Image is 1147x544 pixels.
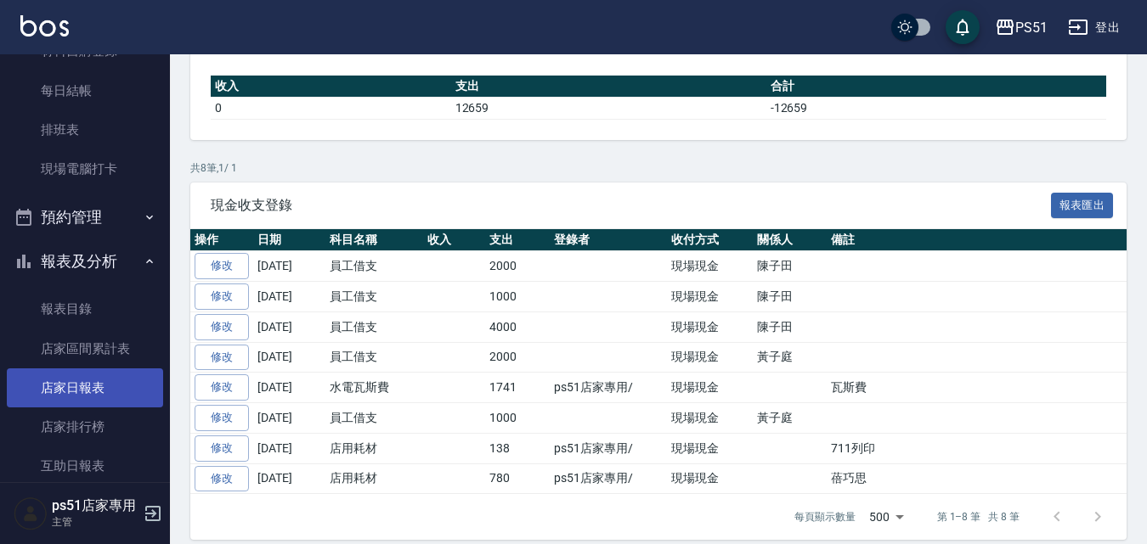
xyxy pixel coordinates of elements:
[195,374,249,401] a: 修改
[190,229,253,251] th: 操作
[667,282,753,312] td: 現場現金
[325,433,423,463] td: 店用耗材
[451,97,766,119] td: 12659
[20,15,69,36] img: Logo
[7,110,163,149] a: 排班表
[1015,17,1048,38] div: PS51
[325,251,423,282] td: 員工借支
[211,97,451,119] td: 0
[667,251,753,282] td: 現場現金
[667,229,753,251] th: 收付方式
[753,403,827,434] td: 黃子庭
[550,373,667,403] td: ps51店家專用/
[253,311,325,342] td: [DATE]
[753,229,827,251] th: 關係人
[485,342,551,373] td: 2000
[190,160,1127,176] p: 共 8 筆, 1 / 1
[485,463,551,494] td: 780
[325,463,423,494] td: 店用耗材
[253,342,325,373] td: [DATE]
[7,407,163,446] a: 店家排行榜
[485,229,551,251] th: 支出
[7,329,163,368] a: 店家區間累計表
[325,373,423,403] td: 水電瓦斯費
[753,342,827,373] td: 黃子庭
[7,71,163,110] a: 每日結帳
[485,311,551,342] td: 4000
[253,463,325,494] td: [DATE]
[7,289,163,328] a: 報表目錄
[667,373,753,403] td: 現場現金
[7,368,163,407] a: 店家日報表
[195,466,249,492] a: 修改
[485,433,551,463] td: 138
[7,195,163,239] button: 預約管理
[325,342,423,373] td: 員工借支
[550,433,667,463] td: ps51店家專用/
[862,494,910,540] div: 500
[211,76,451,98] th: 收入
[253,433,325,463] td: [DATE]
[253,373,325,403] td: [DATE]
[195,253,249,279] a: 修改
[753,311,827,342] td: 陳子田
[195,405,249,431] a: 修改
[667,433,753,463] td: 現場現金
[667,403,753,434] td: 現場現金
[766,76,1106,98] th: 合計
[766,97,1106,119] td: -12659
[1051,193,1114,219] button: 報表匯出
[211,197,1051,214] span: 現金收支登錄
[52,514,138,530] p: 主管
[937,509,1020,524] p: 第 1–8 筆 共 8 筆
[753,282,827,312] td: 陳子田
[253,282,325,312] td: [DATE]
[485,403,551,434] td: 1000
[253,229,325,251] th: 日期
[753,251,827,282] td: 陳子田
[485,282,551,312] td: 1000
[195,283,249,310] a: 修改
[485,373,551,403] td: 1741
[52,497,138,514] h5: ps51店家專用
[550,229,667,251] th: 登錄者
[195,314,249,340] a: 修改
[794,509,856,524] p: 每頁顯示數量
[667,342,753,373] td: 現場現金
[325,403,423,434] td: 員工借支
[253,403,325,434] td: [DATE]
[195,345,249,371] a: 修改
[253,251,325,282] td: [DATE]
[7,239,163,283] button: 報表及分析
[423,229,485,251] th: 收入
[7,446,163,485] a: 互助日報表
[325,282,423,312] td: 員工借支
[988,10,1054,45] button: PS51
[195,435,249,462] a: 修改
[325,229,423,251] th: 科目名稱
[946,10,980,44] button: save
[14,496,48,530] img: Person
[1061,12,1127,43] button: 登出
[667,311,753,342] td: 現場現金
[451,76,766,98] th: 支出
[7,149,163,188] a: 現場電腦打卡
[1051,196,1114,212] a: 報表匯出
[325,311,423,342] td: 員工借支
[550,463,667,494] td: ps51店家專用/
[485,251,551,282] td: 2000
[667,463,753,494] td: 現場現金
